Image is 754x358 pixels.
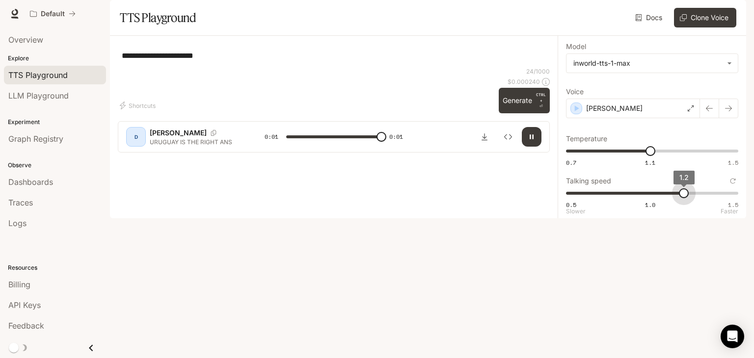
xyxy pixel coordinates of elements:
[566,201,576,209] span: 0.5
[508,77,540,86] p: $ 0.000240
[536,92,546,109] p: ⏎
[128,129,144,145] div: D
[586,103,643,113] p: [PERSON_NAME]
[633,8,666,27] a: Docs
[41,10,65,18] p: Default
[475,127,494,147] button: Download audio
[727,176,738,186] button: Reset to default
[150,128,207,138] p: [PERSON_NAME]
[536,92,546,103] p: CTRL +
[728,201,738,209] span: 1.5
[679,173,689,181] span: 1.2
[566,88,584,95] p: Voice
[389,132,403,142] span: 0:01
[645,158,655,167] span: 1.1
[566,208,586,214] p: Slower
[566,54,738,73] div: inworld-tts-1-max
[498,127,518,147] button: Inspect
[150,138,241,146] p: URUGUAY IS THE RIGHT ANS
[566,158,576,167] span: 0.7
[566,43,586,50] p: Model
[566,135,607,142] p: Temperature
[526,67,550,76] p: 24 / 1000
[645,201,655,209] span: 1.0
[26,4,80,24] button: All workspaces
[728,158,738,167] span: 1.5
[120,8,196,27] h1: TTS Playground
[721,208,738,214] p: Faster
[674,8,736,27] button: Clone Voice
[566,178,611,184] p: Talking speed
[207,130,220,136] button: Copy Voice ID
[265,132,278,142] span: 0:01
[721,325,744,348] div: Open Intercom Messenger
[573,58,722,68] div: inworld-tts-1-max
[499,88,550,113] button: GenerateCTRL +⏎
[118,98,160,113] button: Shortcuts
